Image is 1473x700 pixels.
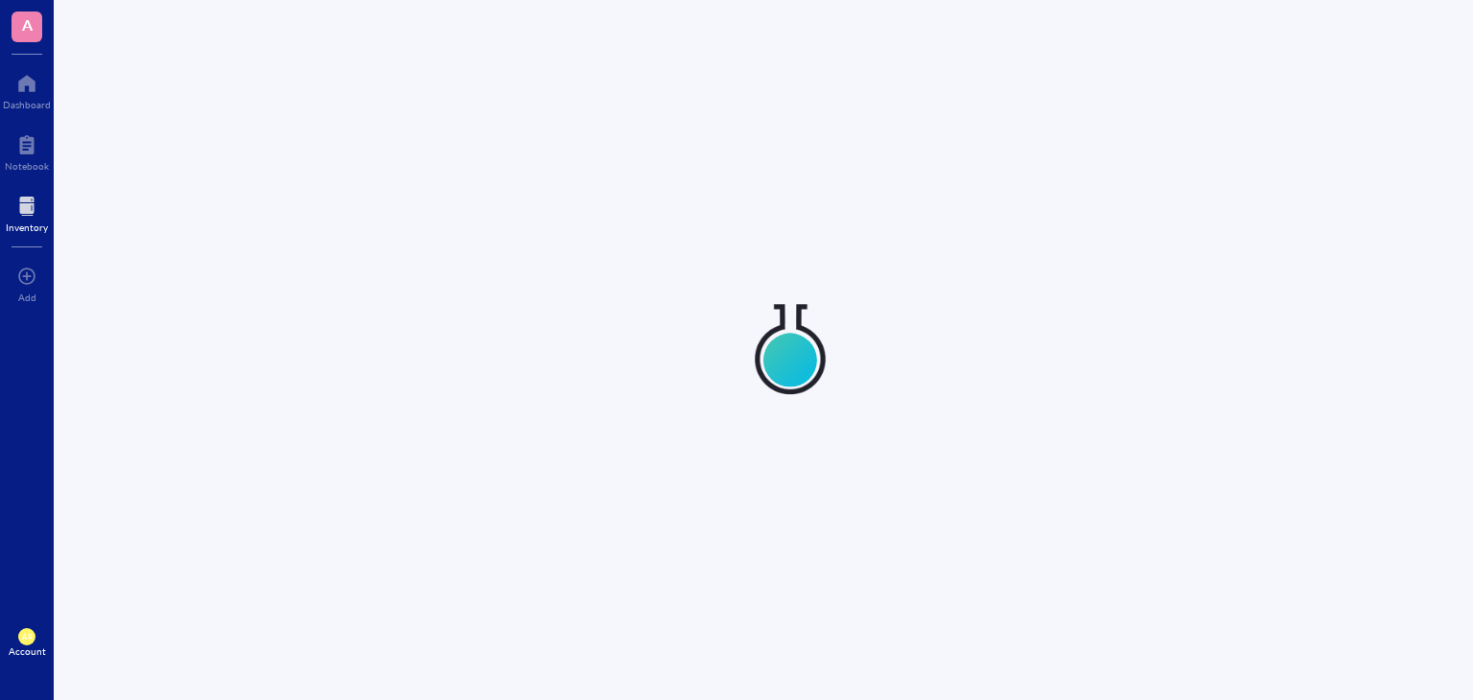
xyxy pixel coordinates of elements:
span: A [22,12,33,36]
div: Account [9,645,46,657]
div: Dashboard [3,99,51,110]
a: Inventory [6,191,48,233]
a: Notebook [5,129,49,172]
div: Notebook [5,160,49,172]
span: AR [22,632,32,641]
div: Inventory [6,222,48,233]
a: Dashboard [3,68,51,110]
div: Add [18,292,36,303]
